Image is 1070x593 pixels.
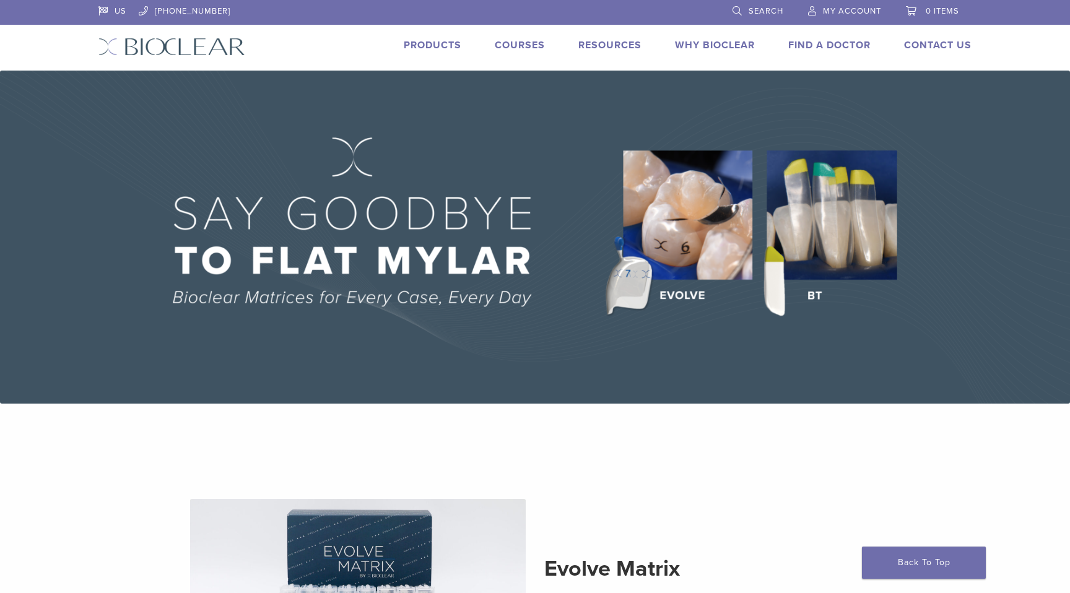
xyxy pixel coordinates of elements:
a: Why Bioclear [675,39,755,51]
span: Search [749,6,783,16]
a: Back To Top [862,547,986,579]
a: Resources [578,39,642,51]
a: Contact Us [904,39,972,51]
a: Find A Doctor [788,39,871,51]
a: Products [404,39,461,51]
span: 0 items [926,6,959,16]
a: Courses [495,39,545,51]
span: My Account [823,6,881,16]
h2: Evolve Matrix [544,554,881,584]
img: Bioclear [98,38,245,56]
